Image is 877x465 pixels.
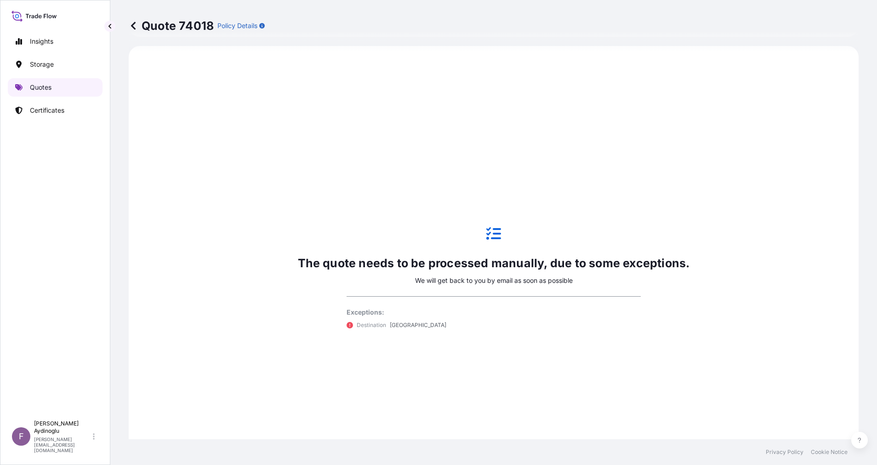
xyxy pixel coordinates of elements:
p: Exceptions: [347,308,641,317]
p: Quotes [30,83,51,92]
p: [PERSON_NAME][EMAIL_ADDRESS][DOMAIN_NAME] [34,436,91,453]
a: Storage [8,55,103,74]
a: Insights [8,32,103,51]
p: Storage [30,60,54,69]
a: Quotes [8,78,103,97]
p: The quote needs to be processed manually, due to some exceptions. [298,256,690,270]
a: Certificates [8,101,103,120]
p: Destination [357,321,386,330]
p: Quote 74018 [129,18,214,33]
span: F [19,432,24,441]
a: Privacy Policy [766,448,803,456]
p: [PERSON_NAME] Aydinoglu [34,420,91,435]
p: [GEOGRAPHIC_DATA] [390,321,446,330]
p: Insights [30,37,53,46]
p: We will get back to you by email as soon as possible [415,276,573,285]
a: Cookie Notice [811,448,848,456]
p: Policy Details [217,21,257,30]
p: Certificates [30,106,64,115]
